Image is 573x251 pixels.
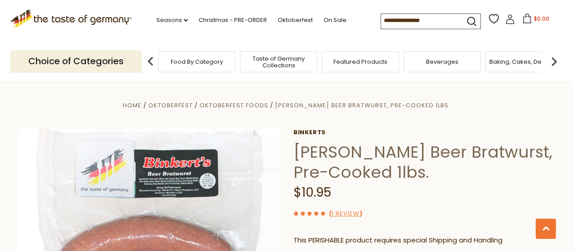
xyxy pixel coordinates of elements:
[293,142,556,182] h1: [PERSON_NAME] Beer Bratwurst, Pre-Cooked 1lbs.
[333,58,387,65] a: Featured Products
[200,101,268,110] a: Oktoberfest Foods
[545,53,563,70] img: next arrow
[293,184,331,201] span: $10.95
[329,209,362,218] span: ( )
[10,50,142,72] p: Choice of Categories
[156,15,188,25] a: Seasons
[517,13,555,27] button: $0.00
[278,15,313,25] a: Oktoberfest
[489,58,559,65] a: Baking, Cakes, Desserts
[332,209,360,219] a: 1 Review
[142,53,160,70] img: previous arrow
[199,15,267,25] a: Christmas - PRE-ORDER
[243,55,315,69] a: Taste of Germany Collections
[293,129,556,136] a: Binkerts
[123,101,142,110] a: Home
[293,235,556,246] p: This PERISHABLE product requires special Shipping and Handling
[426,58,458,65] a: Beverages
[324,15,346,25] a: On Sale
[275,101,450,110] a: [PERSON_NAME] Beer Bratwurst, Pre-Cooked 1lbs.
[148,101,193,110] a: Oktoberfest
[171,58,223,65] a: Food By Category
[534,15,549,22] span: $0.00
